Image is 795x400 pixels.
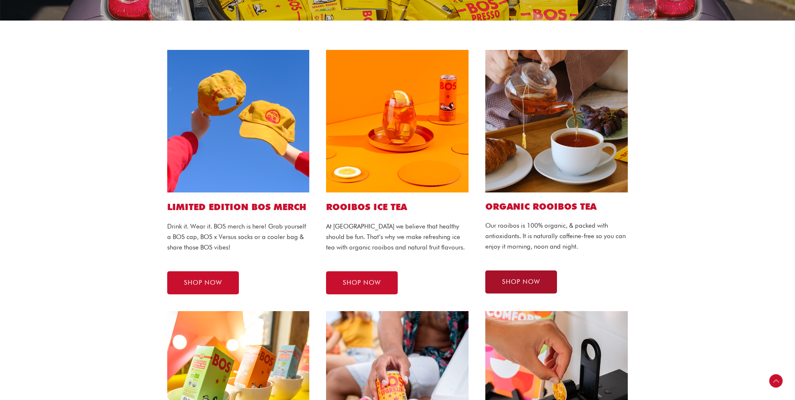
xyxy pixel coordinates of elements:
a: SHOP NOW [326,271,398,294]
h2: Organic ROOIBOS TEA [485,201,628,212]
h1: ROOIBOS ICE TEA [326,201,469,213]
img: bos cap [167,50,310,192]
span: SHOP NOW [502,279,540,285]
span: SHOP NOW [184,280,222,286]
p: Our rooibos is 100% organic, & packed with antioxidants. It is naturally caffeine-free so you can... [485,221,628,252]
p: At [GEOGRAPHIC_DATA] we believe that healthy should be fun. That’s why we make refreshing ice tea... [326,221,469,252]
h1: LIMITED EDITION BOS MERCH [167,201,310,213]
p: Drink it. Wear it. BOS merch is here! Grab yourself a BOS cap, BOS x Versus socks or a cooler bag... [167,221,310,252]
a: SHOP NOW [485,270,557,294]
img: bos tea bags website1 [485,50,628,192]
a: SHOP NOW [167,271,239,294]
span: SHOP NOW [343,280,381,286]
